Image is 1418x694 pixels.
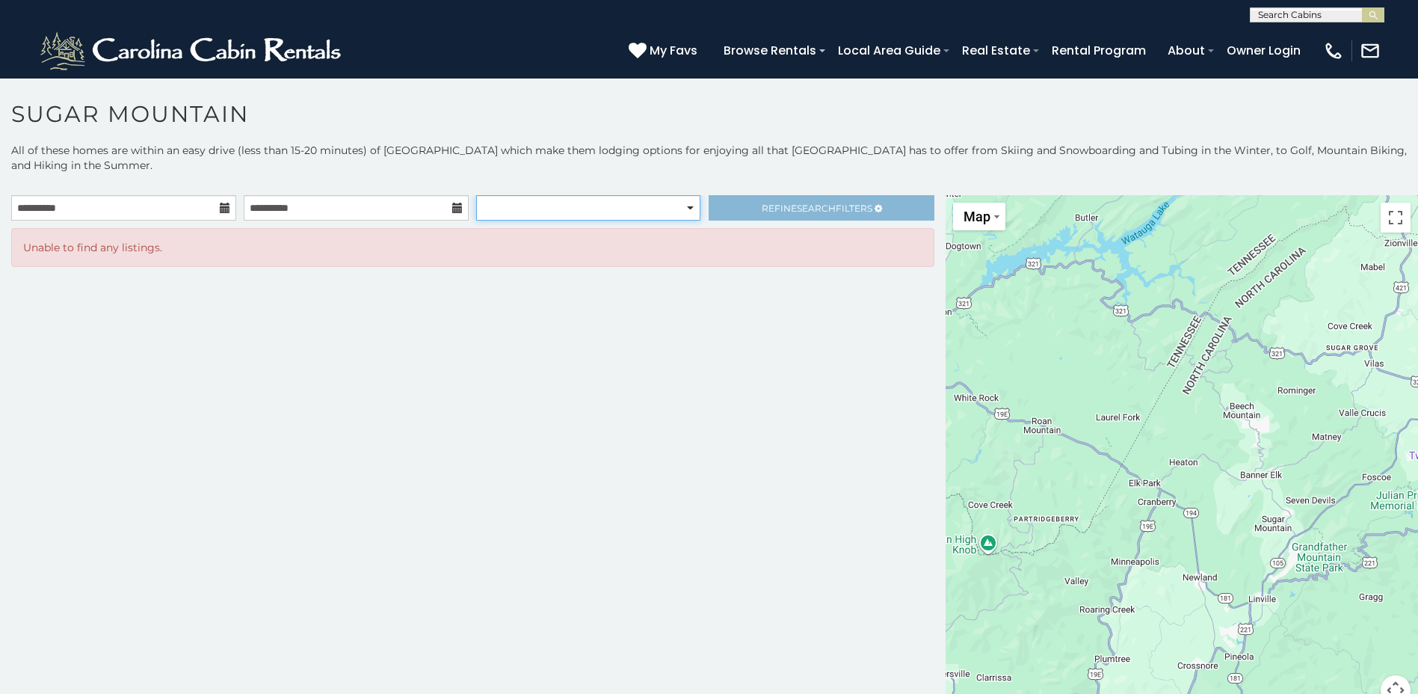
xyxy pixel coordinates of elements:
[716,37,824,64] a: Browse Rentals
[1044,37,1153,64] a: Rental Program
[1381,203,1411,233] button: Toggle fullscreen view
[629,41,701,61] a: My Favs
[964,209,990,224] span: Map
[37,28,348,73] img: White-1-2.png
[23,240,922,255] p: Unable to find any listings.
[1160,37,1212,64] a: About
[709,195,934,221] a: RefineSearchFilters
[830,37,948,64] a: Local Area Guide
[762,203,872,214] span: Refine Filters
[953,203,1005,230] button: Change map style
[1323,40,1344,61] img: phone-regular-white.png
[1219,37,1308,64] a: Owner Login
[650,41,697,60] span: My Favs
[797,203,836,214] span: Search
[1360,40,1381,61] img: mail-regular-white.png
[955,37,1038,64] a: Real Estate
